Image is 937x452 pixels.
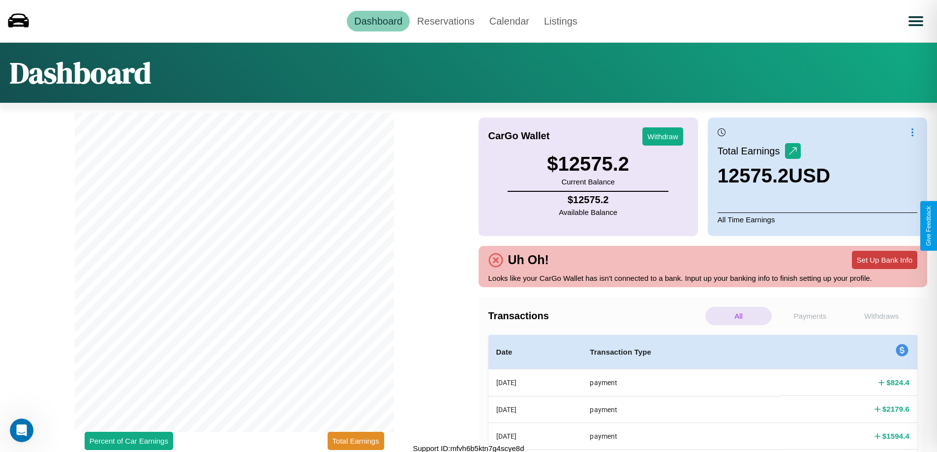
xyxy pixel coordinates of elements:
div: Give Feedback [925,206,932,246]
p: All [705,307,772,325]
a: Dashboard [347,11,410,31]
h4: CarGo Wallet [488,130,550,142]
h4: Transaction Type [590,346,773,358]
h4: $ 1594.4 [882,431,909,441]
p: Payments [777,307,843,325]
th: payment [582,423,781,450]
p: All Time Earnings [718,212,917,226]
h1: Dashboard [10,53,151,93]
p: Total Earnings [718,142,785,160]
h4: Uh Oh! [503,253,554,267]
button: Set Up Bank Info [852,251,917,269]
a: Listings [537,11,585,31]
h4: $ 2179.6 [882,404,909,414]
button: Open menu [902,7,930,35]
iframe: Intercom live chat [10,419,33,442]
h3: $ 12575.2 [547,153,629,175]
button: Percent of Car Earnings [85,432,173,450]
th: payment [582,369,781,396]
h3: 12575.2 USD [718,165,830,187]
p: Current Balance [547,175,629,188]
h4: Date [496,346,574,358]
th: [DATE] [488,423,582,450]
a: Reservations [410,11,482,31]
button: Withdraw [642,127,683,146]
th: [DATE] [488,369,582,396]
h4: Transactions [488,310,703,322]
p: Withdraws [848,307,915,325]
th: payment [582,396,781,422]
button: Total Earnings [328,432,384,450]
th: [DATE] [488,396,582,422]
p: Looks like your CarGo Wallet has isn't connected to a bank. Input up your banking info to finish ... [488,271,918,285]
h4: $ 824.4 [886,377,909,388]
h4: $ 12575.2 [559,194,617,206]
a: Calendar [482,11,537,31]
p: Available Balance [559,206,617,219]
